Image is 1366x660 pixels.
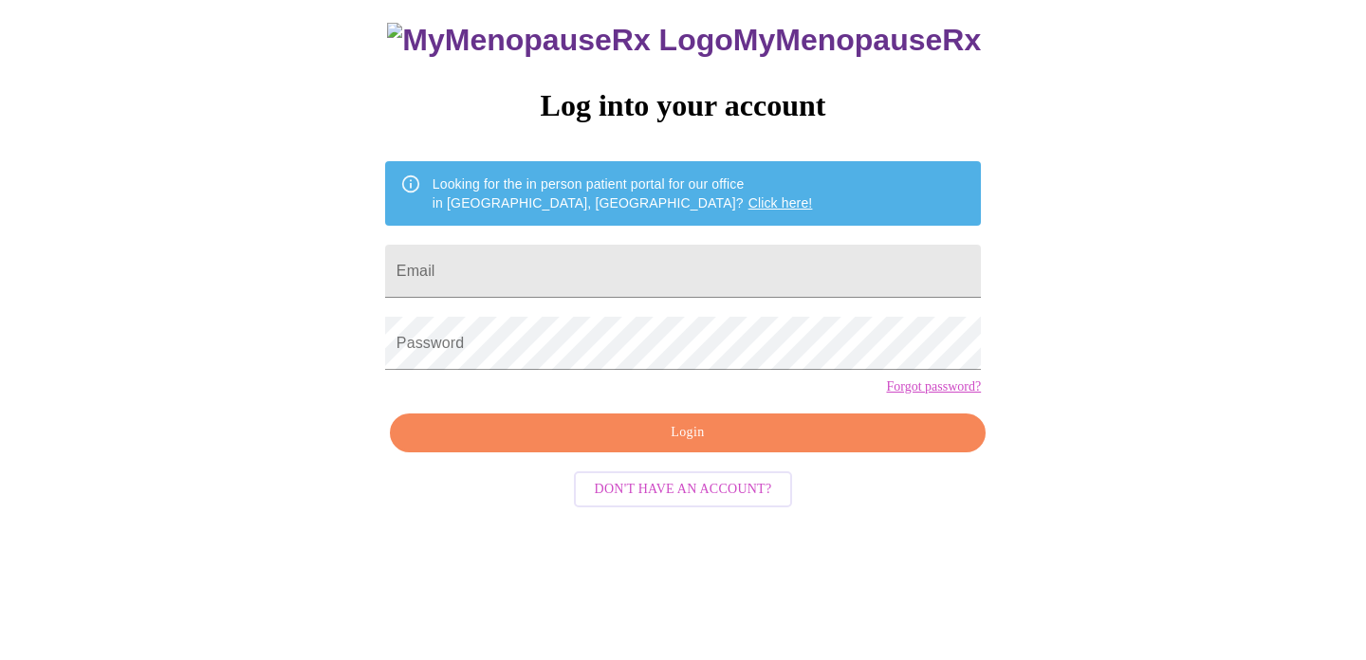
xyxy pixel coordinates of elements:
img: MyMenopauseRx Logo [387,23,732,58]
button: Login [390,413,986,452]
span: Login [412,421,964,445]
span: Don't have an account? [595,478,772,502]
a: Forgot password? [886,379,981,394]
a: Click here! [748,195,813,211]
h3: MyMenopauseRx [387,23,981,58]
button: Don't have an account? [574,471,793,508]
a: Don't have an account? [569,480,798,496]
h3: Log into your account [385,88,981,123]
div: Looking for the in person patient portal for our office in [GEOGRAPHIC_DATA], [GEOGRAPHIC_DATA]? [433,167,813,220]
